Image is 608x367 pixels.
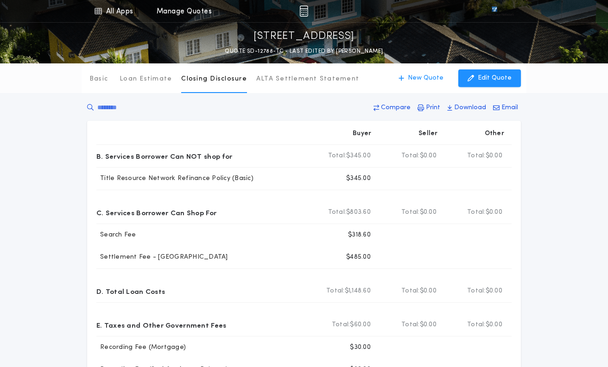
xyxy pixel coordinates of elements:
p: Download [454,103,486,112]
p: Other [485,129,504,138]
span: $0.00 [486,208,502,217]
p: $345.00 [346,174,371,183]
p: Title Resource Network Refinance Policy (Basic) [96,174,253,183]
p: Closing Disclosure [181,75,247,84]
b: Total: [332,320,350,330]
span: $0.00 [420,286,437,296]
p: $30.00 [350,343,371,352]
p: Email [501,103,518,112]
b: Total: [328,208,347,217]
span: $345.00 [346,151,371,161]
b: Total: [401,286,420,296]
span: $0.00 [486,320,502,330]
p: Seller [418,129,438,138]
p: [STREET_ADDRESS] [253,29,355,44]
p: Edit Quote [478,74,512,83]
button: Download [444,100,489,116]
span: $803.60 [346,208,371,217]
button: Email [490,100,521,116]
button: Edit Quote [458,69,521,87]
b: Total: [467,151,486,161]
p: Basic [89,75,108,84]
p: B. Services Borrower Can NOT shop for [96,149,232,163]
p: ALTA Settlement Statement [256,75,359,84]
span: $60.00 [350,320,371,330]
p: Print [426,103,440,112]
img: img [299,6,308,17]
button: Compare [371,100,413,116]
button: New Quote [389,69,453,87]
span: $0.00 [486,286,502,296]
span: $0.00 [486,151,502,161]
button: Print [415,100,443,116]
p: D. Total Loan Costs [96,284,165,299]
p: New Quote [408,74,443,83]
b: Total: [328,151,347,161]
b: Total: [467,286,486,296]
span: $0.00 [420,208,437,217]
b: Total: [401,320,420,330]
span: $0.00 [420,151,437,161]
b: Total: [401,208,420,217]
span: $0.00 [420,320,437,330]
p: Settlement Fee - [GEOGRAPHIC_DATA] [96,253,228,262]
p: Compare [381,103,411,112]
p: C. Services Borrower Can Shop For [96,205,216,220]
b: Total: [467,320,486,330]
p: $485.00 [346,253,371,262]
p: Recording Fee (Mortgage) [96,343,186,352]
b: Total: [401,151,420,161]
span: $1,148.60 [345,286,371,296]
p: Search Fee [96,230,136,240]
img: vs-icon [475,6,514,16]
p: $318.60 [348,230,371,240]
p: Buyer [353,129,371,138]
p: E. Taxes and Other Government Fees [96,317,226,332]
b: Total: [467,208,486,217]
b: Total: [326,286,345,296]
p: QUOTE SD-12788-TC - LAST EDITED BY [PERSON_NAME] [225,47,383,56]
p: Loan Estimate [120,75,172,84]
